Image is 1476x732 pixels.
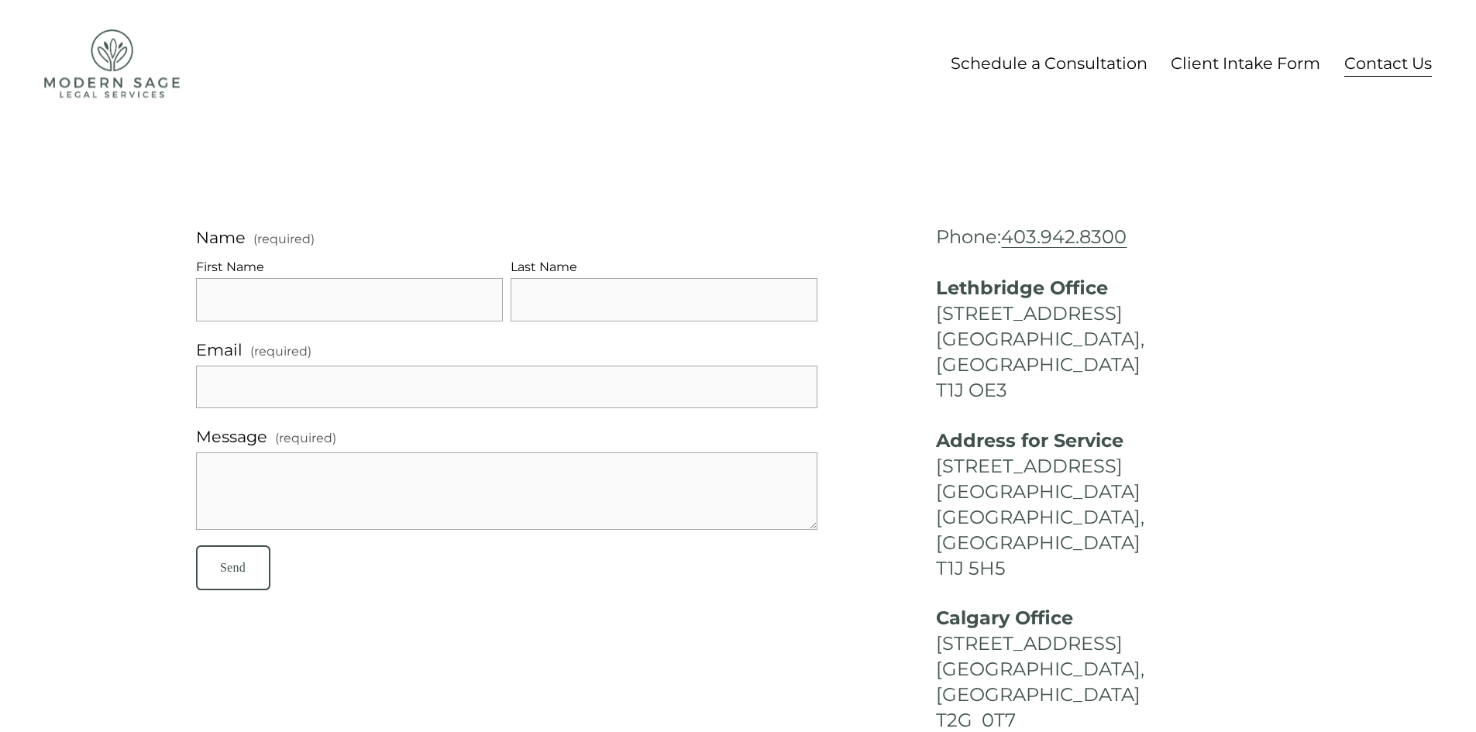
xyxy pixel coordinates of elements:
span: (required) [253,233,315,246]
strong: Lethbridge Office [936,277,1108,299]
span: Message [196,424,267,449]
button: SendSend [196,545,270,589]
a: Contact Us [1344,49,1432,77]
div: First Name [196,257,503,279]
a: 403.942.8300 [1001,225,1127,248]
span: Name [196,225,246,250]
div: Last Name [511,257,817,279]
span: (required) [275,428,336,448]
span: (required) [250,342,311,362]
a: Client Intake Form [1171,49,1320,77]
h4: [STREET_ADDRESS] [GEOGRAPHIC_DATA] [GEOGRAPHIC_DATA], [GEOGRAPHIC_DATA] T1J 5H5 [936,428,1280,582]
span: Send [220,561,246,574]
strong: Calgary Office [936,607,1073,629]
h4: Phone: [STREET_ADDRESS] [GEOGRAPHIC_DATA], [GEOGRAPHIC_DATA] T1J OE3 [936,225,1280,403]
span: Email [196,337,243,363]
strong: Address for Service [936,429,1123,452]
img: Modern Sage Legal Services [44,29,180,98]
a: Schedule a Consultation [951,49,1147,77]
